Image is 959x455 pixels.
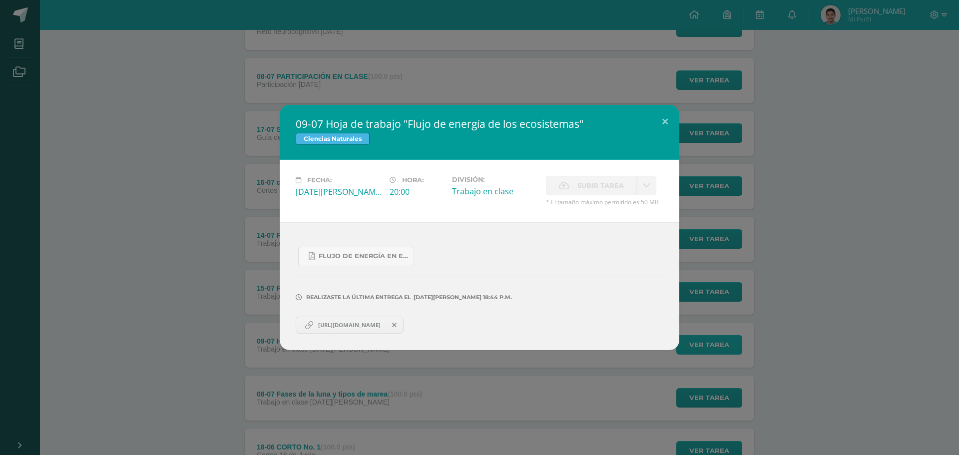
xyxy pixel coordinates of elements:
[577,176,624,195] span: Subir tarea
[296,133,370,145] span: Ciencias Naturales
[296,186,382,197] div: [DATE][PERSON_NAME]
[390,186,444,197] div: 20:00
[637,176,656,195] a: La fecha de entrega ha expirado
[296,117,663,131] h2: 09-07 Hoja de trabajo "Flujo de energía de los ecosistemas"
[319,252,409,260] span: Flujo de energía en ecosistemas 46 .pdf
[307,176,332,184] span: Fecha:
[306,294,411,301] span: Realizaste la última entrega el
[313,321,386,329] span: [URL][DOMAIN_NAME]
[411,297,512,298] span: [DATE][PERSON_NAME] 18:44 p.m.
[296,317,404,334] a: [URL][DOMAIN_NAME]
[546,198,663,206] span: * El tamaño máximo permitido es 50 MB
[402,176,424,184] span: Hora:
[546,176,637,195] label: La fecha de entrega ha expirado
[452,176,538,183] label: División:
[651,105,679,139] button: Close (Esc)
[386,320,403,331] span: Remover entrega
[298,247,414,266] a: Flujo de energía en ecosistemas 46 .pdf
[452,186,538,197] div: Trabajo en clase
